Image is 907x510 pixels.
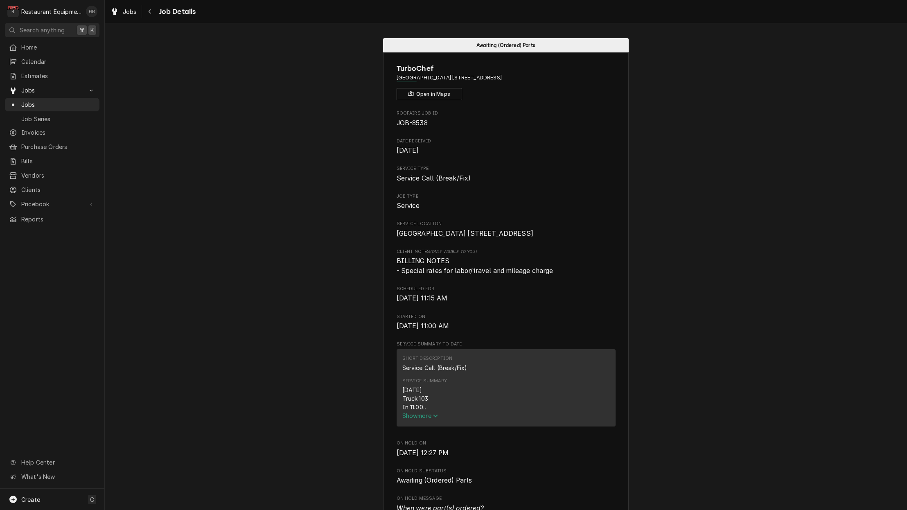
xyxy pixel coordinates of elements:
[397,221,616,227] span: Service Location
[402,355,453,362] div: Short Description
[397,449,449,457] span: [DATE] 12:27 PM
[5,98,99,111] a: Jobs
[397,440,616,458] div: On Hold On
[397,193,616,211] div: Job Type
[397,202,420,210] span: Service
[402,378,447,384] div: Service Summary
[397,146,616,156] span: Date Received
[397,63,616,100] div: Client Information
[397,174,616,183] span: Service Type
[397,230,533,237] span: [GEOGRAPHIC_DATA] [STREET_ADDRESS]
[476,43,535,48] span: Awaiting (Ordered) Parts
[86,6,97,17] div: Gary Beaver's Avatar
[397,221,616,238] div: Service Location
[397,468,616,474] span: On Hold SubStatus
[21,496,40,503] span: Create
[21,185,95,194] span: Clients
[21,43,95,52] span: Home
[397,468,616,485] div: On Hold SubStatus
[402,412,438,419] span: Show more
[397,74,616,81] span: Address
[90,495,94,504] span: C
[5,197,99,211] a: Go to Pricebook
[397,110,616,128] div: Roopairs Job ID
[5,126,99,139] a: Invoices
[5,169,99,182] a: Vendors
[397,201,616,211] span: Job Type
[430,249,476,254] span: (Only Visible to You)
[397,248,616,276] div: [object Object]
[21,86,83,95] span: Jobs
[397,119,428,127] span: JOB-8538
[107,5,140,18] a: Jobs
[90,26,94,34] span: K
[397,165,616,172] span: Service Type
[5,23,99,37] button: Search anything⌘K
[21,57,95,66] span: Calendar
[157,6,196,17] span: Job Details
[397,147,419,154] span: [DATE]
[397,294,447,302] span: [DATE] 11:15 AM
[397,286,616,292] span: Scheduled For
[397,349,616,430] div: Service Summary
[5,69,99,83] a: Estimates
[5,55,99,68] a: Calendar
[5,154,99,168] a: Bills
[397,314,616,331] div: Started On
[21,458,95,467] span: Help Center
[397,256,616,275] span: [object Object]
[397,341,616,348] span: Service Summary To Date
[397,118,616,128] span: Roopairs Job ID
[397,321,616,331] span: Started On
[397,174,471,182] span: Service Call (Break/Fix)
[5,183,99,196] a: Clients
[5,112,99,126] a: Job Series
[5,83,99,97] a: Go to Jobs
[21,157,95,165] span: Bills
[397,440,616,447] span: On Hold On
[21,142,95,151] span: Purchase Orders
[5,140,99,153] a: Purchase Orders
[21,7,81,16] div: Restaurant Equipment Diagnostics
[397,248,616,255] span: Client Notes
[21,215,95,223] span: Reports
[397,138,616,144] span: Date Received
[5,470,99,483] a: Go to What's New
[397,229,616,239] span: Service Location
[397,193,616,200] span: Job Type
[402,363,467,372] div: Service Call (Break/Fix)
[21,100,95,109] span: Jobs
[397,476,472,484] span: Awaiting (Ordered) Parts
[21,171,95,180] span: Vendors
[7,6,19,17] div: Restaurant Equipment Diagnostics's Avatar
[86,6,97,17] div: GB
[5,41,99,54] a: Home
[21,128,95,137] span: Invoices
[397,322,449,330] span: [DATE] 11:00 AM
[7,6,19,17] div: R
[402,411,610,420] button: Showmore
[397,88,462,100] button: Open in Maps
[397,495,616,502] span: On Hold Message
[5,212,99,226] a: Reports
[402,386,610,411] div: [DATE] Truck:103 In 11:00 Out 12:15 Turbochef HHC: I troubleshot the unit with [PERSON_NAME] from...
[397,448,616,458] span: On Hold On
[383,38,629,52] div: Status
[397,314,616,320] span: Started On
[20,26,65,34] span: Search anything
[21,200,83,208] span: Pricebook
[21,115,95,123] span: Job Series
[144,5,157,18] button: Navigate back
[5,456,99,469] a: Go to Help Center
[123,7,137,16] span: Jobs
[397,257,553,275] span: BILLING NOTES - Special rates for labor/travel and mileage charge
[397,286,616,303] div: Scheduled For
[397,110,616,117] span: Roopairs Job ID
[397,341,616,430] div: Service Summary To Date
[21,472,95,481] span: What's New
[79,26,85,34] span: ⌘
[397,165,616,183] div: Service Type
[397,63,616,74] span: Name
[397,293,616,303] span: Scheduled For
[397,138,616,156] div: Date Received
